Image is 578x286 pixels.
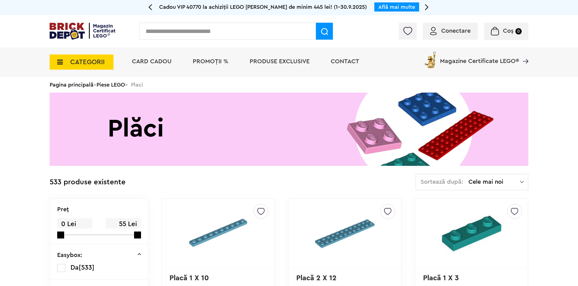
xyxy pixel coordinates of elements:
img: Placă 1 X 10 [189,204,247,262]
a: Placă 2 X 12 [296,274,337,282]
span: [533] [79,264,94,271]
span: Sortează după: [421,179,463,185]
div: 533 produse existente [50,174,126,191]
a: PROMOȚII % [193,58,228,64]
span: Magazine Certificate LEGO® [440,50,519,64]
img: Placi [50,93,528,166]
p: Preţ [57,206,69,212]
img: Placă 2 X 12 [307,204,383,263]
span: Cadou VIP 40770 la achiziții LEGO [PERSON_NAME] de minim 445 lei! (1-30.9.2025) [159,4,367,10]
a: Placă 1 X 10 [169,274,209,282]
a: Produse exclusive [250,58,310,64]
a: Card Cadou [132,58,172,64]
span: 55 Lei [106,218,141,230]
span: Coș [503,28,514,34]
img: Placă 1 X 3 [434,204,509,263]
div: > > Placi [50,77,528,93]
a: Contact [331,58,359,64]
span: Cele mai noi [468,179,520,185]
span: Conectare [441,28,471,34]
span: CATEGORII [70,59,105,65]
small: 0 [515,28,522,35]
a: Magazine Certificate LEGO® [519,50,528,56]
a: Conectare [430,28,471,34]
span: 0 Lei [57,218,92,230]
p: Easybox: [57,252,82,258]
a: Pagina principală [50,82,94,87]
a: Află mai multe [378,4,415,10]
a: Placă 1 X 3 [423,274,459,282]
span: Da [71,264,79,271]
a: Piese LEGO [97,82,125,87]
